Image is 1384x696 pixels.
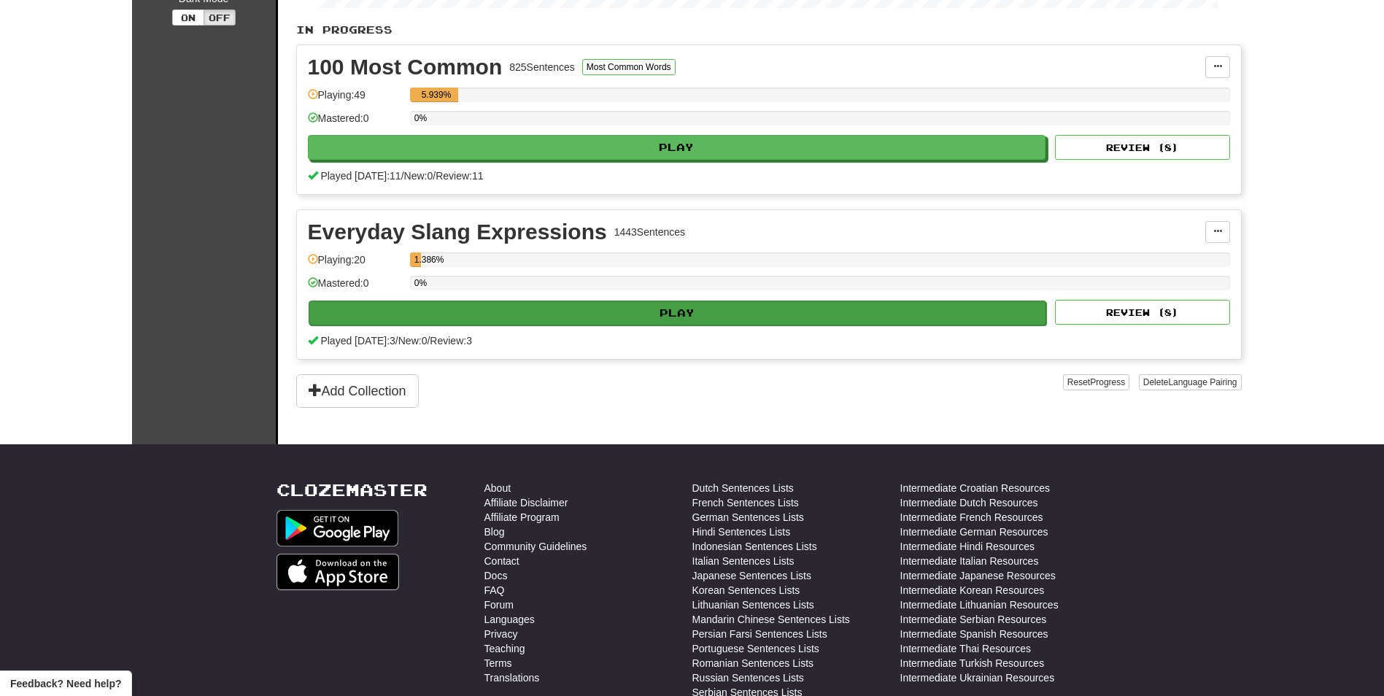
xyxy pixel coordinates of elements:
[308,221,607,243] div: Everyday Slang Expressions
[614,225,685,239] div: 1443 Sentences
[692,525,791,539] a: Hindi Sentences Lists
[582,59,676,75] button: Most Common Words
[484,598,514,612] a: Forum
[692,641,819,656] a: Portuguese Sentences Lists
[309,301,1047,325] button: Play
[900,510,1043,525] a: Intermediate French Resources
[427,335,430,347] span: /
[308,111,403,135] div: Mastered: 0
[401,170,404,182] span: /
[900,568,1056,583] a: Intermediate Japanese Resources
[1063,374,1129,390] button: ResetProgress
[900,525,1048,539] a: Intermediate German Resources
[900,583,1045,598] a: Intermediate Korean Resources
[277,481,428,499] a: Clozemaster
[484,510,560,525] a: Affiliate Program
[320,335,395,347] span: Played [DATE]: 3
[900,481,1050,495] a: Intermediate Croatian Resources
[296,23,1242,37] p: In Progress
[900,612,1047,627] a: Intermediate Serbian Resources
[1168,377,1237,387] span: Language Pairing
[484,554,519,568] a: Contact
[308,135,1046,160] button: Play
[900,495,1038,510] a: Intermediate Dutch Resources
[172,9,204,26] button: On
[398,335,428,347] span: New: 0
[296,374,419,408] button: Add Collection
[509,60,575,74] div: 825 Sentences
[484,583,505,598] a: FAQ
[484,481,511,495] a: About
[308,88,403,112] div: Playing: 49
[414,252,421,267] div: 1.386%
[484,568,508,583] a: Docs
[484,495,568,510] a: Affiliate Disclaimer
[308,276,403,300] div: Mastered: 0
[900,641,1032,656] a: Intermediate Thai Resources
[692,568,811,583] a: Japanese Sentences Lists
[692,495,799,510] a: French Sentences Lists
[692,627,827,641] a: Persian Farsi Sentences Lists
[1090,377,1125,387] span: Progress
[395,335,398,347] span: /
[692,598,814,612] a: Lithuanian Sentences Lists
[692,510,804,525] a: German Sentences Lists
[692,539,817,554] a: Indonesian Sentences Lists
[277,510,399,546] img: Get it on Google Play
[204,9,236,26] button: Off
[484,612,535,627] a: Languages
[430,335,472,347] span: Review: 3
[1055,300,1230,325] button: Review (8)
[900,670,1055,685] a: Intermediate Ukrainian Resources
[308,56,503,78] div: 100 Most Common
[900,656,1045,670] a: Intermediate Turkish Resources
[692,656,814,670] a: Romanian Sentences Lists
[308,252,403,277] div: Playing: 20
[484,539,587,554] a: Community Guidelines
[414,88,459,102] div: 5.939%
[484,670,540,685] a: Translations
[900,554,1039,568] a: Intermediate Italian Resources
[692,554,795,568] a: Italian Sentences Lists
[433,170,436,182] span: /
[1055,135,1230,160] button: Review (8)
[404,170,433,182] span: New: 0
[692,670,804,685] a: Russian Sentences Lists
[900,627,1048,641] a: Intermediate Spanish Resources
[692,481,794,495] a: Dutch Sentences Lists
[1139,374,1242,390] button: DeleteLanguage Pairing
[320,170,401,182] span: Played [DATE]: 11
[900,598,1059,612] a: Intermediate Lithuanian Resources
[692,612,850,627] a: Mandarin Chinese Sentences Lists
[900,539,1035,554] a: Intermediate Hindi Resources
[277,554,400,590] img: Get it on App Store
[484,641,525,656] a: Teaching
[436,170,483,182] span: Review: 11
[10,676,121,691] span: Open feedback widget
[484,627,518,641] a: Privacy
[484,525,505,539] a: Blog
[692,583,800,598] a: Korean Sentences Lists
[484,656,512,670] a: Terms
